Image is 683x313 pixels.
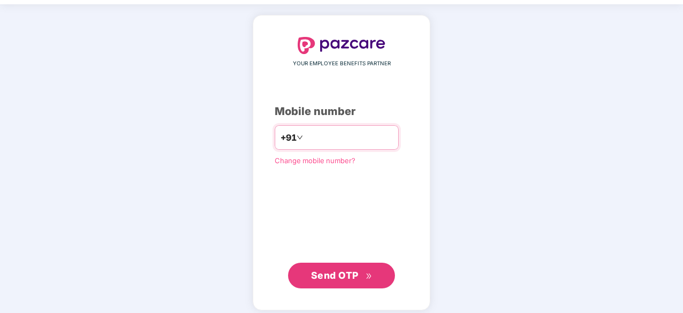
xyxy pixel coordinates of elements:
img: logo [298,37,385,54]
button: Send OTPdouble-right [288,263,395,288]
span: down [297,134,303,141]
div: Mobile number [275,103,408,120]
span: Send OTP [311,270,359,281]
span: YOUR EMPLOYEE BENEFITS PARTNER [293,59,391,68]
span: +91 [281,131,297,144]
a: Change mobile number? [275,156,355,165]
span: double-right [366,273,372,280]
